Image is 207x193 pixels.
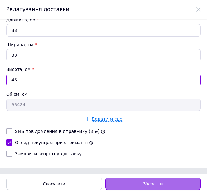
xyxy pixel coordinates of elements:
[15,129,100,134] label: SMS повідомлення відправнику (3 ₴)
[6,42,37,47] label: Ширина, см
[15,140,88,145] label: Огляд покупцем при отриманні
[6,91,201,97] div: Об'єм, см³
[6,6,69,12] span: Редагування доставки
[143,182,163,186] span: Зберегти
[6,17,39,22] label: Довжина, см
[92,116,123,122] span: Додати місце
[6,67,34,72] label: Висота, см
[43,182,65,186] span: Скасувати
[15,151,82,156] label: Замовити зворотну доставку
